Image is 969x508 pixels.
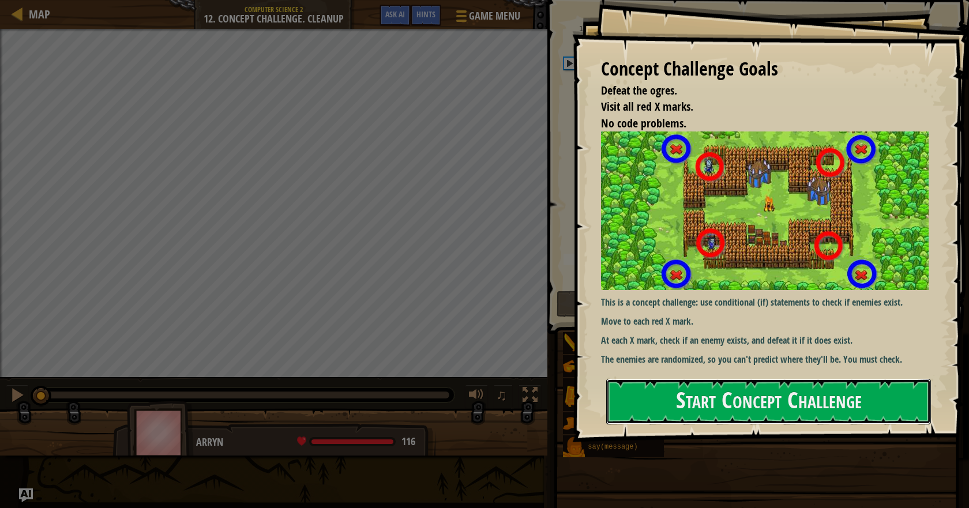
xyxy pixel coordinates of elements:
[564,58,587,69] div: 4
[557,291,749,317] button: Run ⇧↵
[564,161,587,173] div: 13
[564,185,587,196] div: 15
[601,296,937,309] p: This is a concept challenge: use conditional (if) statements to check if enemies exist.
[564,150,587,161] div: 12
[416,9,435,20] span: Hints
[19,488,33,502] button: Ask AI
[564,69,587,81] div: 5
[469,9,520,24] span: Game Menu
[601,56,929,82] div: Concept Challenge Goals
[601,82,677,98] span: Defeat the ogres.
[564,231,587,242] div: 19
[587,82,926,99] li: Defeat the ogres.
[606,379,931,424] button: Start Concept Challenge
[385,9,405,20] span: Ask AI
[563,413,585,435] img: portrait.png
[447,5,527,32] button: Game Menu
[564,196,587,208] div: 16
[564,92,587,104] div: 7
[563,436,585,458] img: portrait.png
[564,115,587,127] div: 9
[496,386,508,404] span: ♫
[465,385,488,408] button: Adjust volume
[564,35,587,46] div: 2
[401,434,415,449] span: 116
[380,5,411,26] button: Ask AI
[494,385,513,408] button: ♫
[564,138,587,150] div: 11
[29,6,50,22] span: Map
[564,219,587,231] div: 18
[587,99,926,115] li: Visit all red X marks.
[601,353,937,366] p: The enemies are randomized, so you can't predict where they'll be. You must check.
[587,115,926,132] li: No code problems.
[601,334,937,347] p: At each X mark, check if an enemy exists, and defeat it if it does exist.
[564,104,587,115] div: 8
[564,46,587,58] div: 3
[564,242,587,254] div: 20
[564,254,587,265] div: 21
[564,81,587,92] div: 6
[127,401,194,465] img: thang_avatar_frame.png
[297,436,415,447] div: health: 116 / 116
[563,333,585,355] img: portrait.png
[519,385,542,408] button: Toggle fullscreen
[564,127,587,138] div: 10
[601,315,937,328] p: Move to each red X mark.
[564,23,587,35] div: 1
[196,435,424,450] div: Arryn
[6,385,29,408] button: Ctrl + P: Pause
[564,173,587,185] div: 14
[563,385,585,407] img: portrait.png
[588,443,637,451] span: say(message)
[601,115,686,131] span: No code problems.
[564,208,587,219] div: 17
[601,131,937,290] img: 2017 12 11 14 13 46 basic if a
[23,6,50,22] a: Map
[601,99,693,114] span: Visit all red X marks.
[563,356,585,378] img: portrait.png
